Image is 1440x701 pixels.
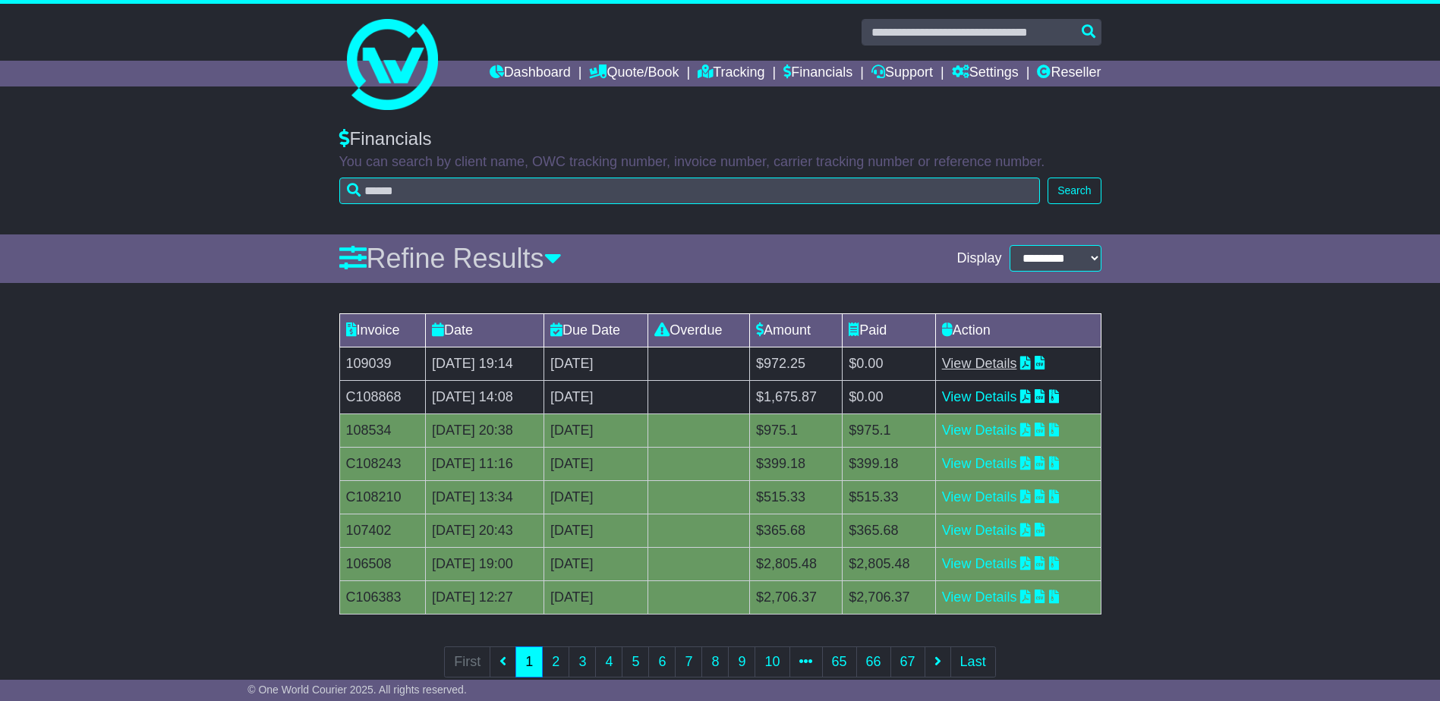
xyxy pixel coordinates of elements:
a: 5 [622,646,649,677]
a: Financials [783,61,852,86]
a: 7 [675,646,702,677]
a: 9 [728,646,755,677]
a: Refine Results [339,243,562,274]
a: Quote/Book [589,61,679,86]
td: C106383 [339,580,426,614]
a: View Details [942,589,1017,605]
td: $2,706.37 [843,580,935,614]
td: [DATE] [544,514,648,547]
a: 66 [856,646,891,677]
a: Settings [952,61,1019,86]
a: 4 [595,646,622,677]
td: $365.68 [843,514,935,547]
a: View Details [942,489,1017,505]
td: [DATE] [544,347,648,380]
td: [DATE] 12:27 [426,580,544,614]
a: Support [871,61,933,86]
td: $399.18 [750,447,843,480]
a: View Details [942,389,1017,404]
td: Overdue [648,313,750,347]
td: 109039 [339,347,426,380]
td: Date [426,313,544,347]
div: Financials [339,128,1101,150]
a: View Details [942,423,1017,438]
a: 3 [569,646,596,677]
td: [DATE] [544,480,648,514]
a: Tracking [698,61,764,86]
td: [DATE] [544,447,648,480]
td: $2,805.48 [750,547,843,580]
p: You can search by client name, OWC tracking number, invoice number, carrier tracking number or re... [339,154,1101,171]
a: View Details [942,523,1017,538]
a: Dashboard [490,61,571,86]
td: $399.18 [843,447,935,480]
td: $972.25 [750,347,843,380]
a: 1 [515,646,543,677]
td: $2,805.48 [843,547,935,580]
td: Amount [750,313,843,347]
a: View Details [942,556,1017,571]
a: 6 [648,646,676,677]
td: Action [935,313,1101,347]
a: View Details [942,456,1017,471]
span: Display [956,250,1001,267]
span: © One World Courier 2025. All rights reserved. [247,684,467,696]
td: C108243 [339,447,426,480]
td: Invoice [339,313,426,347]
td: $365.68 [750,514,843,547]
td: [DATE] [544,413,648,447]
td: $2,706.37 [750,580,843,614]
td: $515.33 [750,480,843,514]
td: [DATE] 20:43 [426,514,544,547]
td: [DATE] [544,380,648,413]
td: [DATE] 19:00 [426,547,544,580]
a: 67 [890,646,925,677]
td: 106508 [339,547,426,580]
a: 65 [822,646,857,677]
a: Reseller [1037,61,1101,86]
td: Due Date [544,313,648,347]
td: $515.33 [843,480,935,514]
td: [DATE] [544,580,648,614]
td: $975.1 [843,413,935,447]
td: C108868 [339,380,426,413]
td: [DATE] 19:14 [426,347,544,380]
button: Search [1048,178,1101,204]
td: [DATE] 13:34 [426,480,544,514]
td: [DATE] [544,547,648,580]
td: $0.00 [843,347,935,380]
td: 107402 [339,514,426,547]
td: [DATE] 14:08 [426,380,544,413]
td: $975.1 [750,413,843,447]
a: 10 [755,646,789,677]
a: 8 [701,646,729,677]
a: Last [950,646,996,677]
td: $0.00 [843,380,935,413]
td: 108534 [339,413,426,447]
a: 2 [542,646,569,677]
td: $1,675.87 [750,380,843,413]
td: C108210 [339,480,426,514]
a: View Details [942,356,1017,371]
td: [DATE] 20:38 [426,413,544,447]
td: Paid [843,313,935,347]
td: [DATE] 11:16 [426,447,544,480]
